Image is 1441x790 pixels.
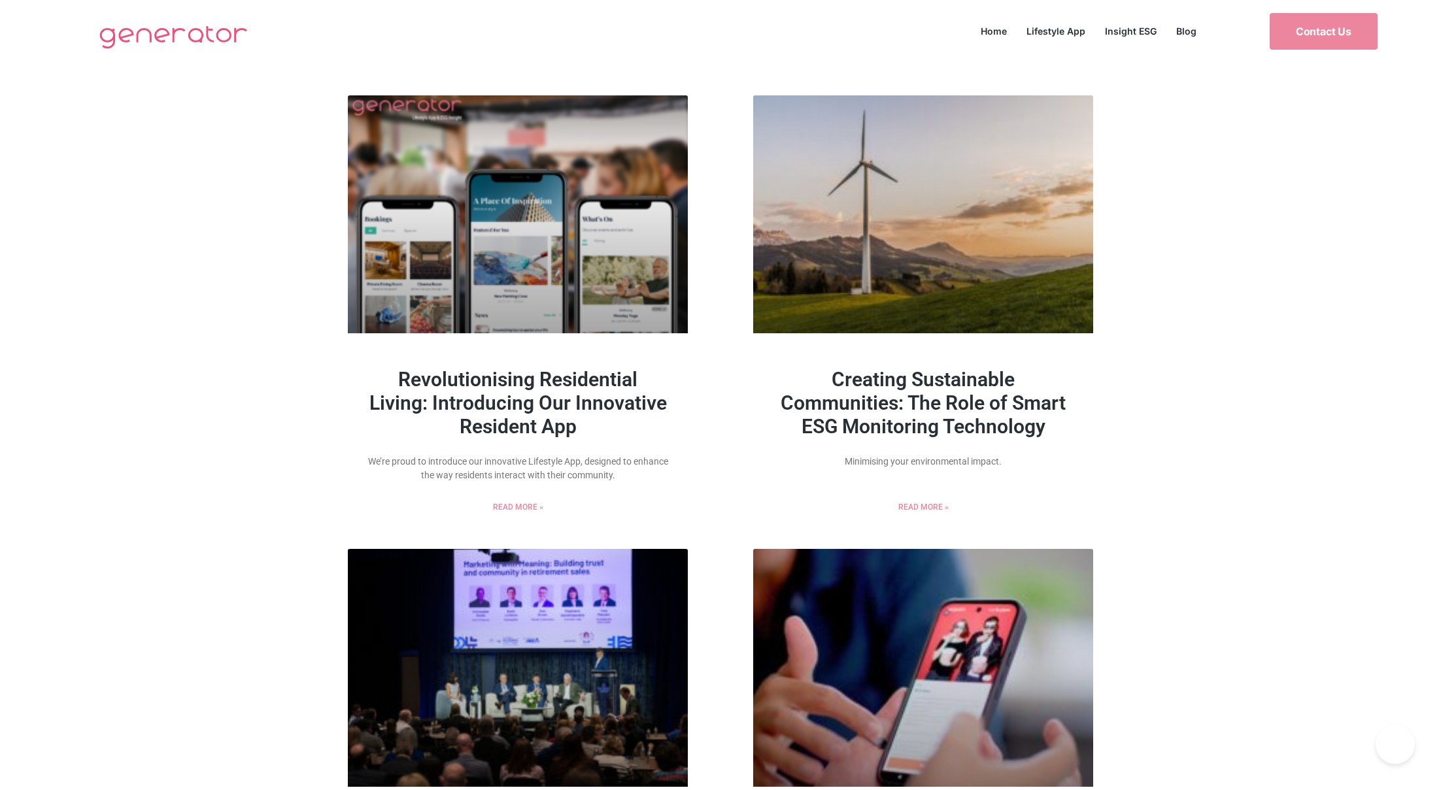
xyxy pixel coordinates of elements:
[369,368,667,438] a: Revolutionising Residential Living: Introducing Our Innovative Resident App
[493,501,543,513] a: Read more about Revolutionising Residential Living: Introducing Our Innovative Resident App
[1095,22,1166,40] a: Insight ESG
[1376,725,1415,764] iframe: Toggle Customer Support
[1296,26,1351,37] span: Contact Us
[971,22,1206,40] nav: Menu
[753,549,1093,787] a: Hands holding a smartphone with the screen displaying a property and resident app.
[1270,13,1378,50] a: Contact Us
[367,455,668,482] p: We’re proud to introduce our innovative Lifestyle App, designed to enhance the way residents inte...
[1166,22,1206,40] a: Blog
[1017,22,1095,40] a: Lifestyle App
[971,22,1017,40] a: Home
[773,455,1074,469] p: Minimising your environmental impact.
[898,501,949,513] a: Read more about Creating Sustainable Communities: The Role of Smart ESG Monitoring Technology
[781,368,1066,438] a: Creating Sustainable Communities: The Role of Smart ESG Monitoring Technology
